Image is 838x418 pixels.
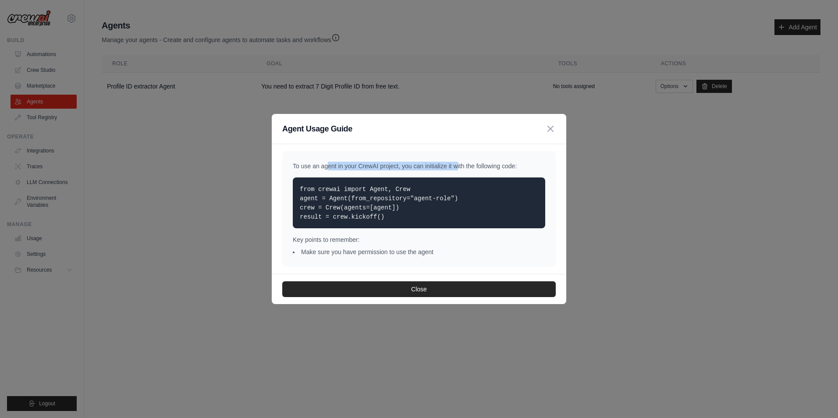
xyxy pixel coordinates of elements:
button: Close [282,281,556,297]
code: from crewai import Agent, Crew agent = Agent(from_repository="agent-role") crew = Crew(agents=[ag... [300,186,458,220]
p: To use an agent in your CrewAI project, you can initialize it with the following code: [293,162,545,170]
li: Make sure you have permission to use the agent [293,248,545,256]
h3: Agent Usage Guide [282,123,352,135]
p: Key points to remember: [293,235,545,244]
